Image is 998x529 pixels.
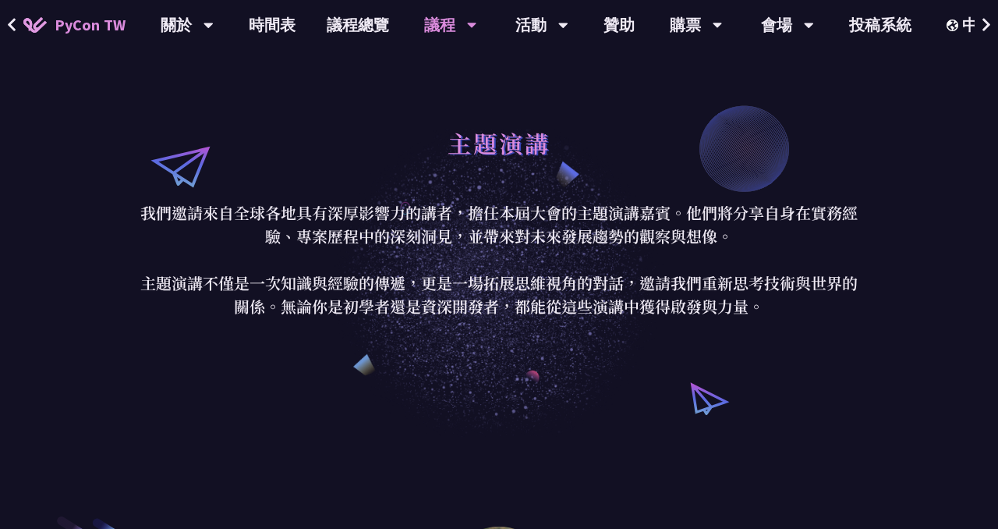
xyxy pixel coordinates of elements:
[23,17,47,33] img: Home icon of PyCon TW 2025
[136,201,862,318] p: 我們邀請來自全球各地具有深厚影響力的講者，擔任本屆大會的主題演講嘉賓。他們將分享自身在實務經驗、專案歷程中的深刻洞見，並帶來對未來發展趨勢的觀察與想像。 主題演講不僅是一次知識與經驗的傳遞，更是...
[55,13,126,37] span: PyCon TW
[8,5,141,44] a: PyCon TW
[947,20,962,31] img: Locale Icon
[448,119,550,166] h1: 主題演講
